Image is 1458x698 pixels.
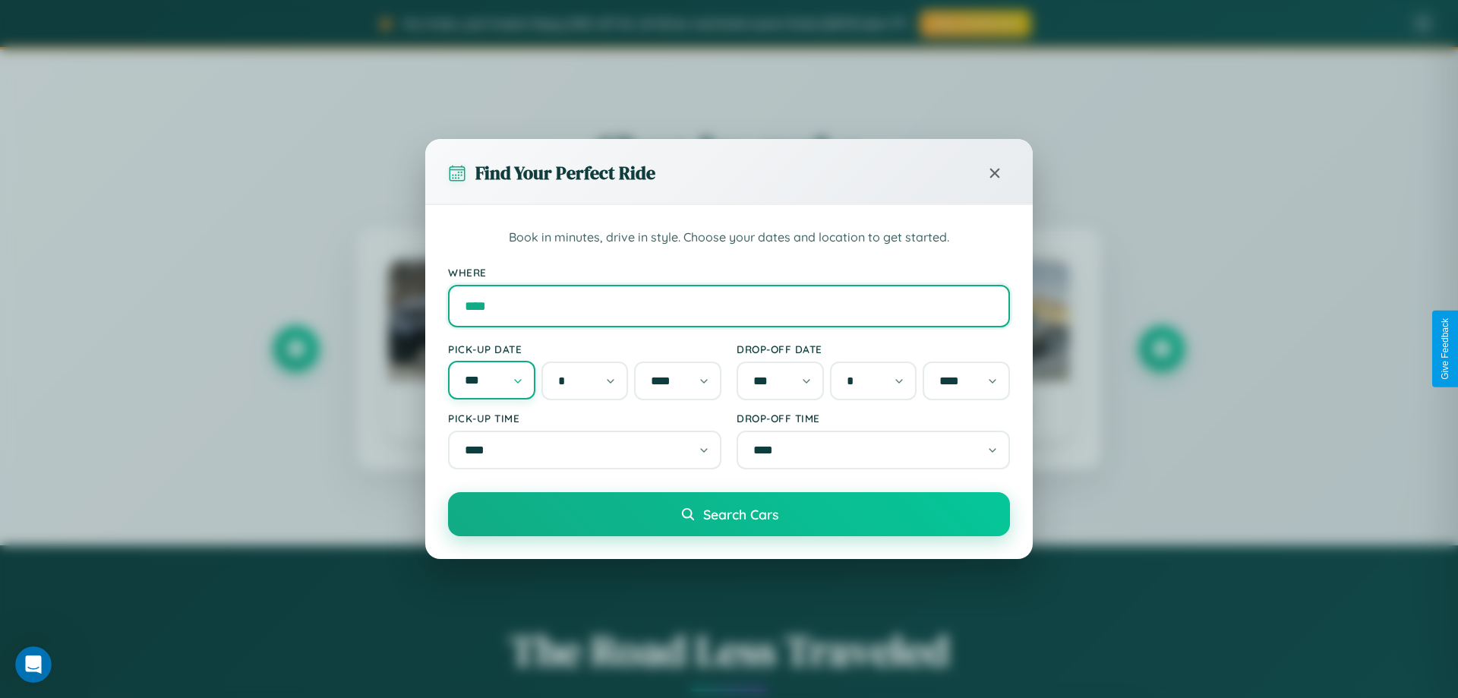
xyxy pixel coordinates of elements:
label: Drop-off Time [737,412,1010,425]
span: Search Cars [703,506,778,523]
p: Book in minutes, drive in style. Choose your dates and location to get started. [448,228,1010,248]
h3: Find Your Perfect Ride [475,160,655,185]
label: Pick-up Time [448,412,721,425]
label: Pick-up Date [448,343,721,355]
label: Drop-off Date [737,343,1010,355]
button: Search Cars [448,492,1010,536]
label: Where [448,266,1010,279]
